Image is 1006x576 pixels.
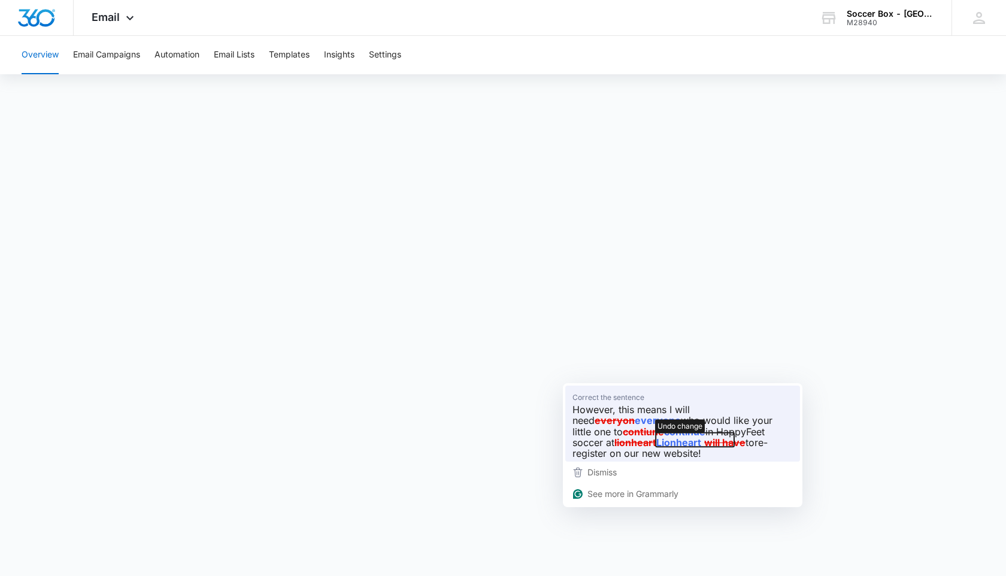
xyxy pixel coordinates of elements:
button: Templates [269,36,310,74]
div: account id [847,19,934,27]
div: account name [847,9,934,19]
button: Settings [369,36,401,74]
span: Email [92,11,120,23]
button: Email Campaigns [73,36,140,74]
button: Insights [324,36,354,74]
button: Automation [154,36,199,74]
button: Email Lists [214,36,254,74]
button: Overview [22,36,59,74]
